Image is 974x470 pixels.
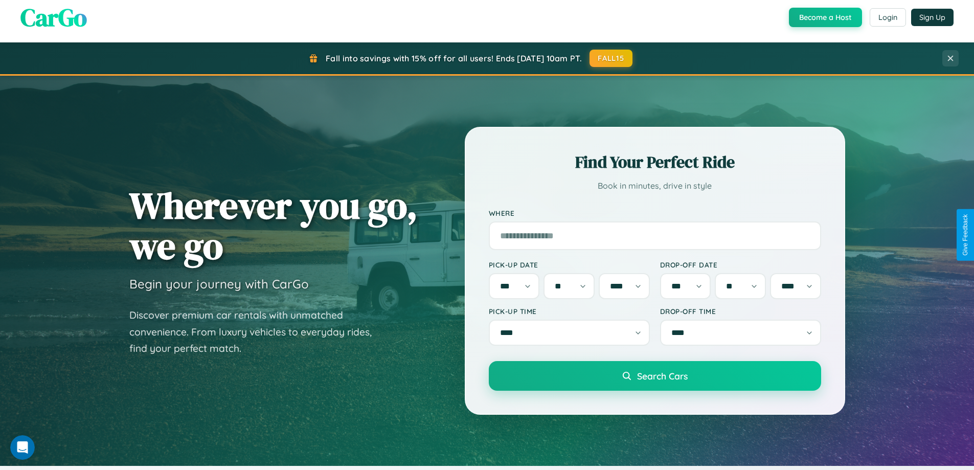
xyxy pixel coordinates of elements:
label: Drop-off Date [660,260,821,269]
label: Where [489,209,821,217]
h3: Begin your journey with CarGo [129,276,309,292]
div: Give Feedback [962,214,969,256]
span: Fall into savings with 15% off for all users! Ends [DATE] 10am PT. [326,53,582,63]
label: Pick-up Time [489,307,650,316]
h1: Wherever you go, we go [129,185,418,266]
p: Discover premium car rentals with unmatched convenience. From luxury vehicles to everyday rides, ... [129,307,385,357]
iframe: Intercom live chat [10,435,35,460]
button: Sign Up [911,9,954,26]
button: Login [870,8,906,27]
p: Book in minutes, drive in style [489,178,821,193]
span: Search Cars [637,370,688,382]
button: FALL15 [590,50,632,67]
label: Pick-up Date [489,260,650,269]
button: Search Cars [489,361,821,391]
h2: Find Your Perfect Ride [489,151,821,173]
button: Become a Host [789,8,862,27]
label: Drop-off Time [660,307,821,316]
span: CarGo [20,1,87,34]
